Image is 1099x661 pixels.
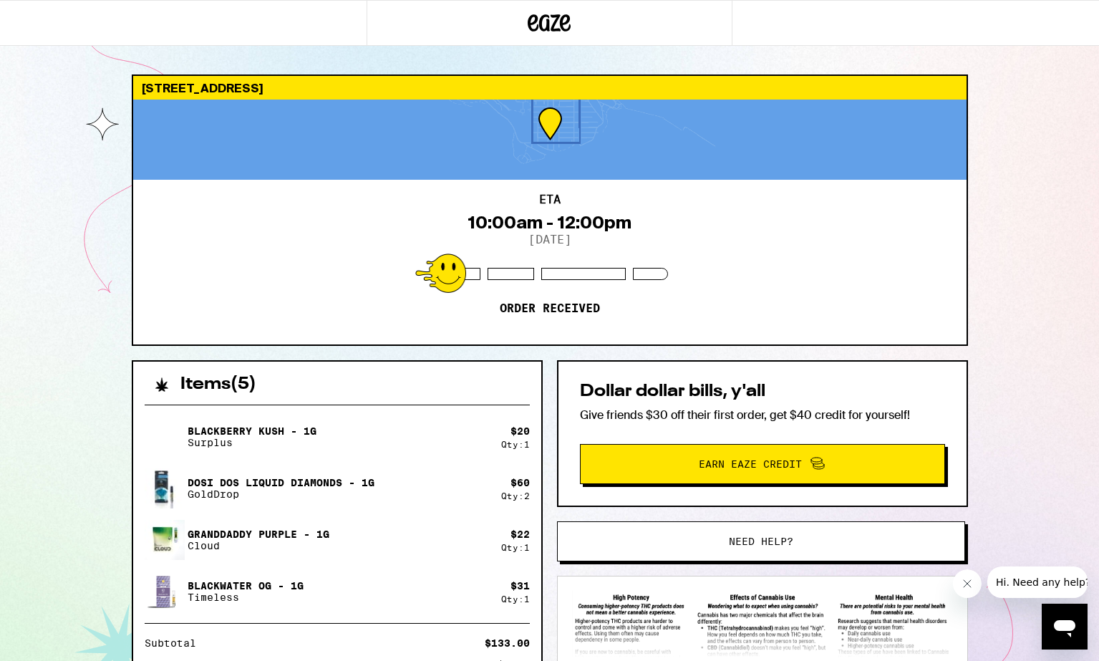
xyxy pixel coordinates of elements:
button: Need help? [557,521,965,561]
p: Cloud [188,540,329,551]
h2: Dollar dollar bills, y'all [580,383,945,400]
div: $ 60 [510,477,530,488]
div: Subtotal [145,638,206,648]
p: Blackberry Kush - 1g [188,425,316,437]
span: Need help? [729,536,793,546]
img: Granddaddy Purple - 1g [145,520,185,560]
p: Blackwater OG - 1g [188,580,304,592]
p: Granddaddy Purple - 1g [188,529,329,540]
div: Qty: 1 [501,440,530,449]
div: $ 20 [510,425,530,437]
div: Qty: 2 [501,491,530,501]
p: [DATE] [528,233,571,246]
p: GoldDrop [188,488,374,500]
img: Blackwater OG - 1g [145,571,185,612]
div: $ 22 [510,529,530,540]
img: SB 540 Brochure preview [572,591,953,657]
p: Dosi Dos Liquid Diamonds - 1g [188,477,374,488]
img: Blackberry Kush - 1g [145,417,185,457]
iframe: Button to launch messaging window [1042,604,1088,650]
span: Hi. Need any help? [9,10,103,21]
span: Earn Eaze Credit [699,459,802,469]
div: [STREET_ADDRESS] [133,76,967,100]
div: 10:00am - 12:00pm [468,213,631,233]
div: Qty: 1 [501,594,530,604]
h2: Items ( 5 ) [180,376,256,393]
div: Qty: 1 [501,543,530,552]
p: Order received [500,301,600,316]
button: Earn Eaze Credit [580,444,945,484]
div: $133.00 [485,638,530,648]
p: Surplus [188,437,316,448]
div: $ 31 [510,580,530,592]
img: Dosi Dos Liquid Diamonds - 1g [145,467,185,510]
p: Give friends $30 off their first order, get $40 credit for yourself! [580,407,945,423]
h2: ETA [539,194,561,206]
iframe: Close message [953,569,982,598]
p: Timeless [188,592,304,603]
iframe: Message from company [987,566,1088,598]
